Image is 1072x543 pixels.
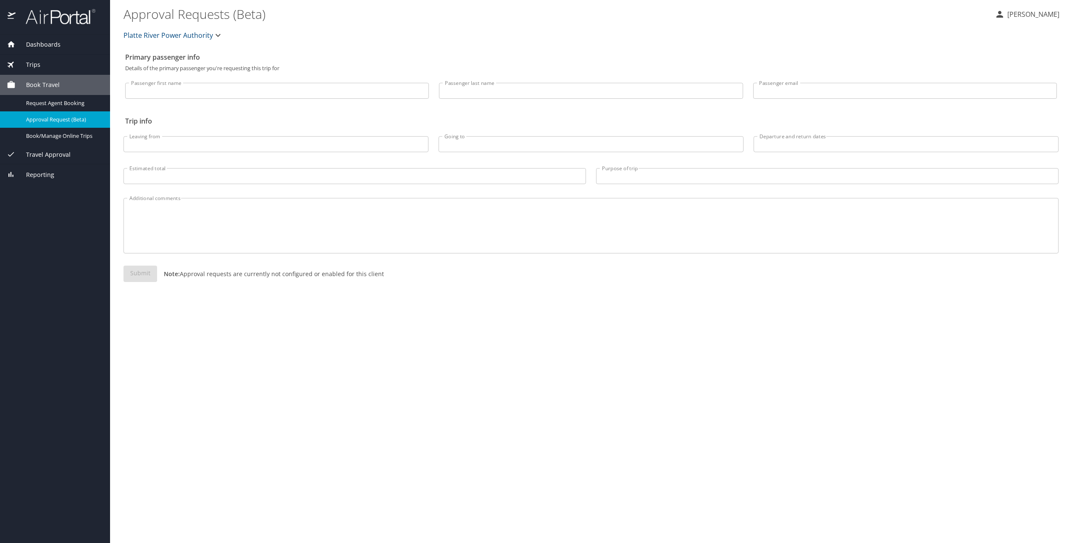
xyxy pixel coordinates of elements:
span: Book/Manage Online Trips [26,132,100,140]
p: Details of the primary passenger you're requesting this trip for [125,66,1057,71]
span: Approval Request (Beta) [26,116,100,124]
button: Platte River Power Authority [120,27,226,44]
h2: Trip info [125,114,1057,128]
h1: Approval Requests (Beta) [123,1,988,27]
h2: Primary passenger info [125,50,1057,64]
span: Reporting [16,170,54,179]
span: Trips [16,60,40,69]
img: airportal-logo.png [16,8,95,25]
p: Approval requests are currently not configured or enabled for this client [157,269,384,278]
span: Request Agent Booking [26,99,100,107]
p: [PERSON_NAME] [1005,9,1059,19]
span: Platte River Power Authority [123,29,213,41]
button: [PERSON_NAME] [991,7,1063,22]
span: Dashboards [16,40,60,49]
strong: Note: [164,270,180,278]
img: icon-airportal.png [8,8,16,25]
span: Book Travel [16,80,60,90]
span: Travel Approval [16,150,71,159]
